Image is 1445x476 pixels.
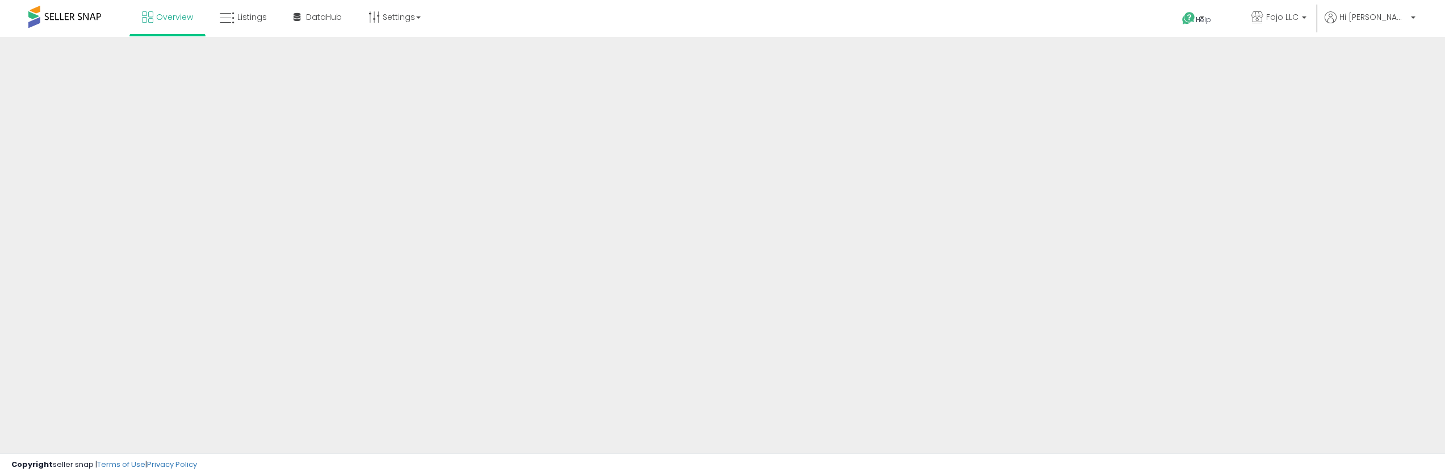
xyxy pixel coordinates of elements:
span: Fojo LLC [1266,11,1299,23]
a: Terms of Use [97,459,145,470]
a: Help [1173,3,1233,37]
strong: Copyright [11,459,53,470]
span: DataHub [306,11,342,23]
a: Privacy Policy [147,459,197,470]
a: Hi [PERSON_NAME] [1325,11,1415,37]
span: Listings [237,11,267,23]
i: Get Help [1182,11,1196,26]
div: seller snap | | [11,460,197,470]
span: Help [1196,15,1211,24]
span: Hi [PERSON_NAME] [1339,11,1408,23]
span: Overview [156,11,193,23]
